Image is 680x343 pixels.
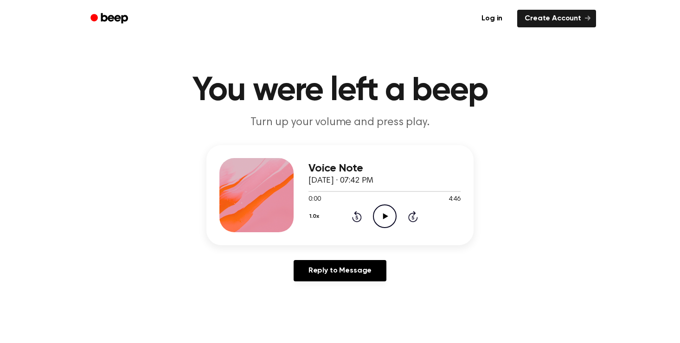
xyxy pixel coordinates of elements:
[103,74,577,108] h1: You were left a beep
[308,209,322,224] button: 1.0x
[308,162,461,175] h3: Voice Note
[162,115,518,130] p: Turn up your volume and press play.
[449,195,461,204] span: 4:46
[308,195,321,204] span: 0:00
[308,177,373,185] span: [DATE] · 07:42 PM
[294,260,386,281] a: Reply to Message
[517,10,596,27] a: Create Account
[84,10,136,28] a: Beep
[472,8,512,29] a: Log in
